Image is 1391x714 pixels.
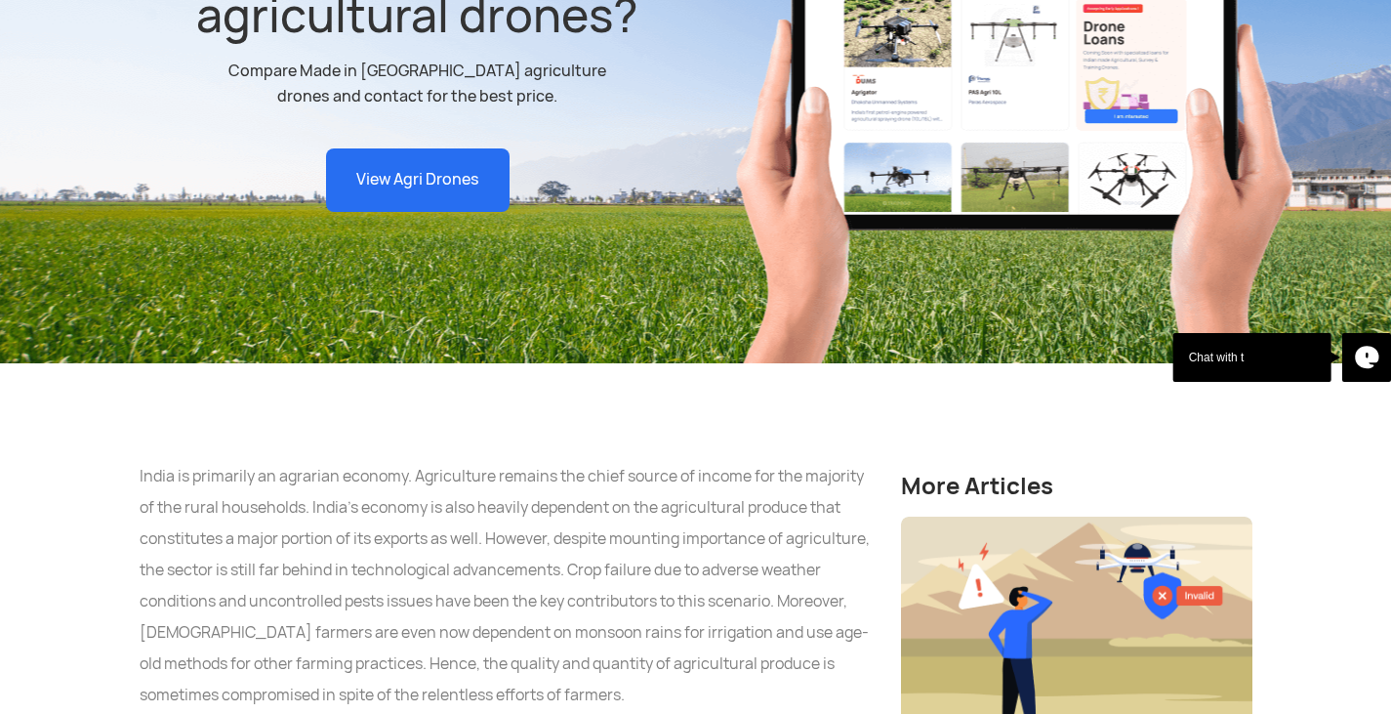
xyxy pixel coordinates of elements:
[140,461,872,711] p: India is primarily an agrarian economy. Agriculture remains the chief source of income for the ma...
[901,471,1252,502] h4: More Articles
[326,148,510,212] a: View Agri Drones
[140,59,696,109] div: Compare Made in [GEOGRAPHIC_DATA] agriculture drones and contact for the best price.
